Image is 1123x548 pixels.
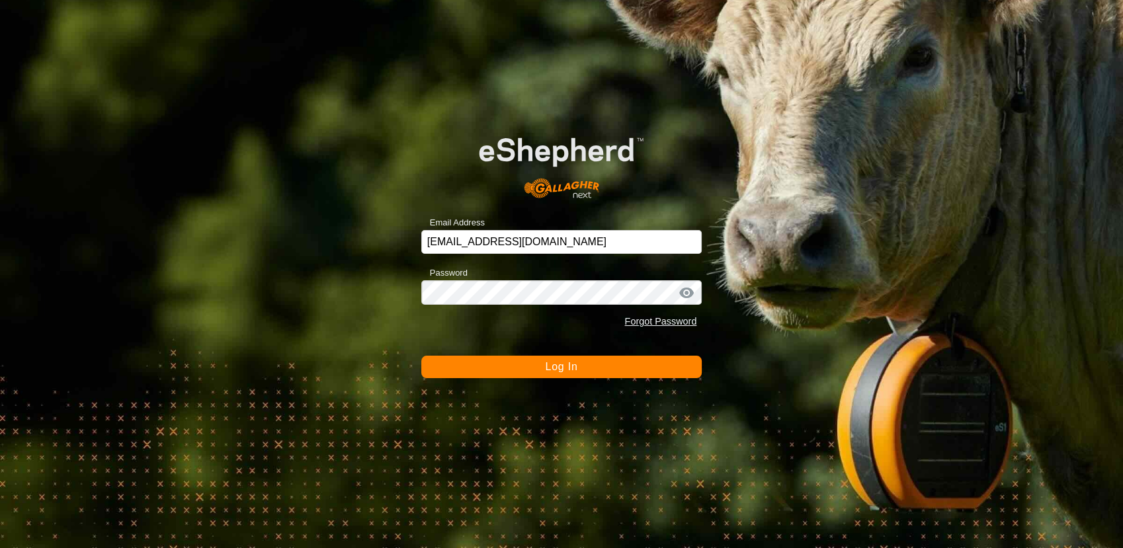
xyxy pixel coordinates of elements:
span: Log In [545,361,577,372]
button: Log In [421,356,702,378]
label: Password [421,266,468,280]
label: Email Address [421,216,485,229]
img: E-shepherd Logo [449,114,674,210]
input: Email Address [421,230,702,254]
a: Forgot Password [624,316,696,327]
